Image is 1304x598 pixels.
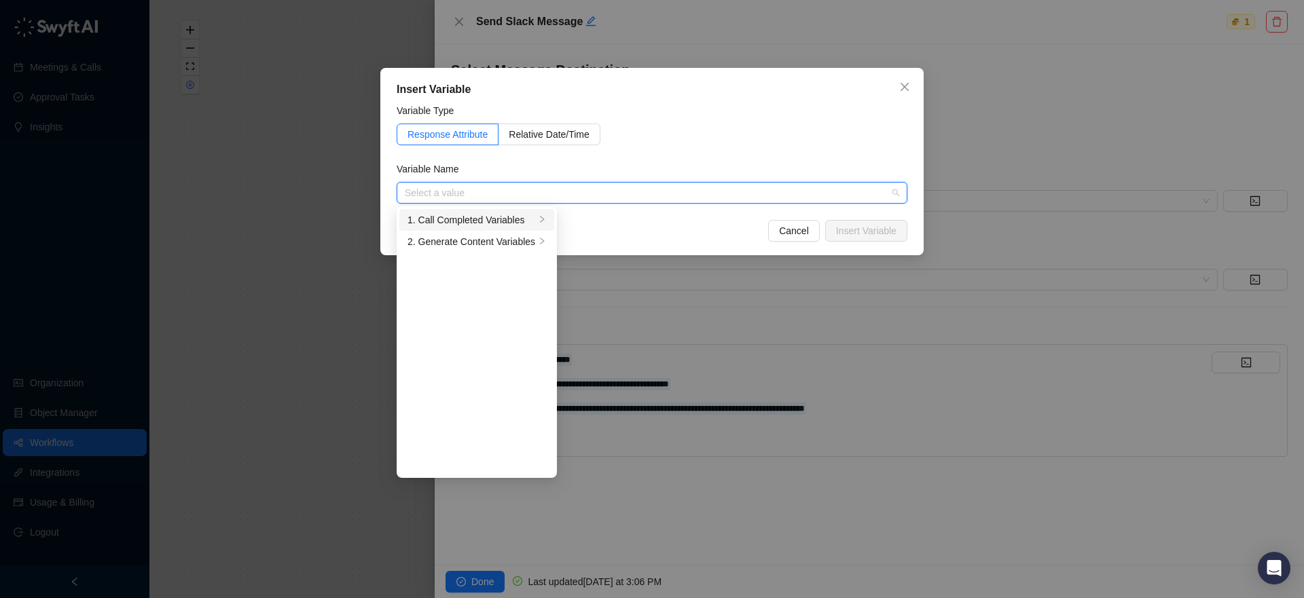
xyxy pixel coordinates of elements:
[894,76,916,98] button: Close
[407,129,488,140] span: Response Attribute
[397,81,907,98] div: Insert Variable
[825,220,907,242] button: Insert Variable
[399,209,554,231] li: 1. Call Completed Variables
[407,212,535,227] div: 1. Call Completed Variables
[538,215,546,223] span: right
[779,223,809,238] span: Cancel
[399,231,554,253] li: 2. Generate Content Variables
[1258,552,1290,584] div: Open Intercom Messenger
[538,237,546,245] span: right
[407,234,535,249] div: 2. Generate Content Variables
[509,129,590,140] span: Relative Date/Time
[397,162,468,176] label: Variable Name
[899,81,910,92] span: close
[768,220,820,242] button: Cancel
[397,103,463,118] label: Variable Type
